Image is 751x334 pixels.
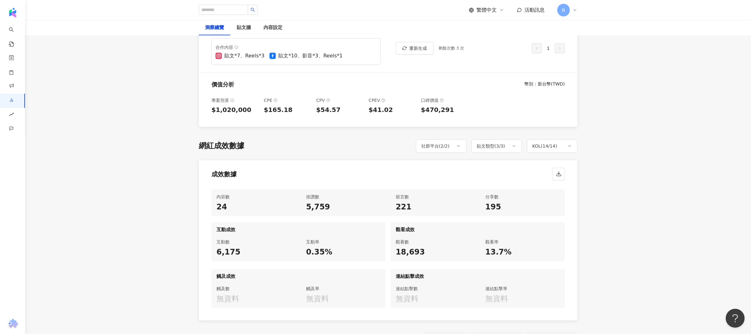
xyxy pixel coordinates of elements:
[211,80,234,88] div: 價值分析
[726,309,745,328] iframe: Help Scout Beacon - Open
[264,105,311,114] div: $165.18
[396,294,470,304] div: 無資料
[306,247,381,258] div: 0.35%
[216,193,291,201] div: 內容數
[9,23,21,47] a: search
[476,7,497,14] span: 繁體中文
[216,202,291,213] div: 24
[216,285,291,292] div: 觸及數
[211,222,386,234] div: 互動成效
[8,8,18,18] img: logo icon
[306,285,381,292] div: 觸及率
[485,202,560,213] div: 195
[211,269,386,281] div: 觸及成效
[306,294,381,304] div: 無資料
[224,52,264,59] div: 貼文*7、Reels*3
[477,142,505,150] div: 貼文類型 ( 3 / 3 )
[562,7,565,14] span: B
[369,97,416,104] div: CPEV
[278,52,343,59] div: 貼文*10、影音*3、Reels*1
[316,97,364,104] div: CPV
[396,285,470,292] div: 連結點擊數
[485,247,560,258] div: 13.7%
[409,46,427,51] span: 重新生成
[485,285,560,292] div: 連結點擊率
[369,105,416,114] div: $41.02
[216,294,291,304] div: 無資料
[9,108,14,122] span: rise
[263,24,282,32] div: 內容設定
[524,7,545,13] span: 活動訊息
[532,43,565,53] div: 1
[439,45,464,51] div: 剩餘次數 3 次
[391,269,565,281] div: 連結點擊成效
[524,81,565,87] div: 幣別 ： 新台幣 ( TWD )
[396,202,470,213] div: 221
[485,294,560,304] div: 無資料
[421,97,468,104] div: 口碑價值
[396,238,470,246] div: 觀看數
[7,319,19,329] img: chrome extension
[216,238,291,246] div: 互動數
[396,193,470,201] div: 留言數
[485,193,560,201] div: 分享數
[306,238,381,246] div: 互動率
[216,247,291,258] div: 6,175
[205,24,224,32] div: 洞察總覽
[211,170,237,179] div: 成效數據
[216,44,376,51] div: 合作內容
[485,238,560,246] div: 觀看率
[396,247,470,258] div: 18,693
[396,42,434,55] button: 重新生成
[199,141,244,151] div: 網紅成效數據
[251,8,255,12] span: search
[237,24,251,32] div: 貼文牆
[316,105,364,114] div: $54.57
[211,105,259,114] div: $1,020,000
[306,193,381,201] div: 按讚數
[421,142,450,150] div: 社群平台 ( 2 / 2 )
[264,97,311,104] div: CPE
[421,105,468,114] div: $470,291
[391,222,565,234] div: 觀看成效
[306,202,381,213] div: 5,759
[211,97,259,104] div: 專案預算
[532,142,557,150] div: KOL ( 14 / 14 )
